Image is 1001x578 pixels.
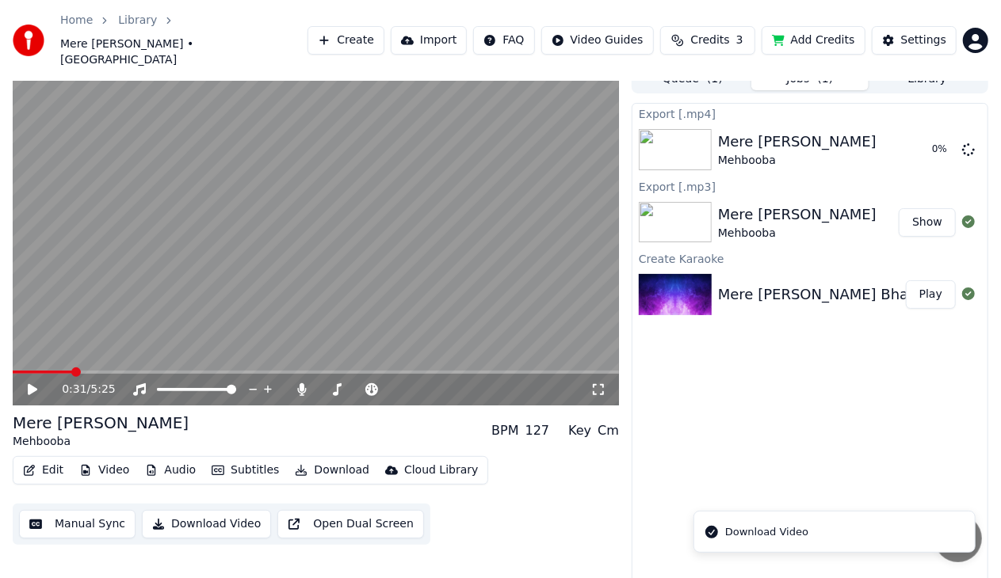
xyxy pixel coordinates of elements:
[632,249,988,268] div: Create Karaoke
[762,26,865,55] button: Add Credits
[598,421,619,440] div: Cm
[17,459,70,481] button: Edit
[491,421,518,440] div: BPM
[139,459,202,481] button: Audio
[404,462,478,478] div: Cloud Library
[901,32,946,48] div: Settings
[541,26,654,55] button: Video Guides
[725,524,808,540] div: Download Video
[660,26,755,55] button: Credits3
[60,36,308,68] span: Mere [PERSON_NAME] • [GEOGRAPHIC_DATA]
[277,510,424,538] button: Open Dual Screen
[13,434,189,450] div: Mehbooba
[90,382,115,397] span: 5:25
[632,104,988,123] div: Export [.mp4]
[718,131,877,153] div: Mere [PERSON_NAME]
[391,26,467,55] button: Import
[932,143,956,156] div: 0 %
[60,13,308,68] nav: breadcrumb
[718,226,877,241] div: Mehbooba
[62,382,86,397] span: 0:31
[718,153,877,169] div: Mehbooba
[19,510,136,538] button: Manual Sync
[690,32,729,48] span: Credits
[568,421,591,440] div: Key
[736,32,743,48] span: 3
[899,208,956,237] button: Show
[13,412,189,434] div: Mere [PERSON_NAME]
[142,510,271,538] button: Download Video
[62,382,100,397] div: /
[718,203,877,226] div: Mere [PERSON_NAME]
[205,459,285,481] button: Subtitles
[872,26,957,55] button: Settings
[288,459,376,481] button: Download
[118,13,157,29] a: Library
[632,177,988,196] div: Export [.mp3]
[525,421,550,440] div: 127
[308,26,384,55] button: Create
[473,26,534,55] button: FAQ
[13,25,44,56] img: youka
[906,280,956,309] button: Play
[60,13,93,29] a: Home
[73,459,136,481] button: Video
